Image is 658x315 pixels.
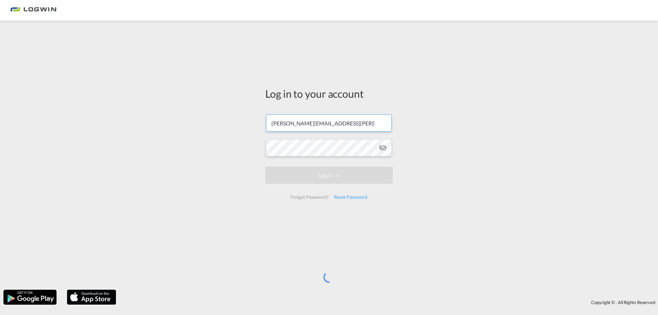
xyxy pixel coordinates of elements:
[120,296,658,308] div: Copyright © . All Rights Reserved
[266,114,392,132] input: Enter email/phone number
[288,191,331,203] div: Forgot Password?
[3,289,57,305] img: google.png
[379,144,387,152] md-icon: icon-eye-off
[66,289,117,305] img: apple.png
[10,3,57,18] img: bc73a0e0d8c111efacd525e4c8ad7d32.png
[331,191,370,203] div: Reset Password
[265,86,393,101] div: Log in to your account
[265,167,393,184] button: LOGIN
